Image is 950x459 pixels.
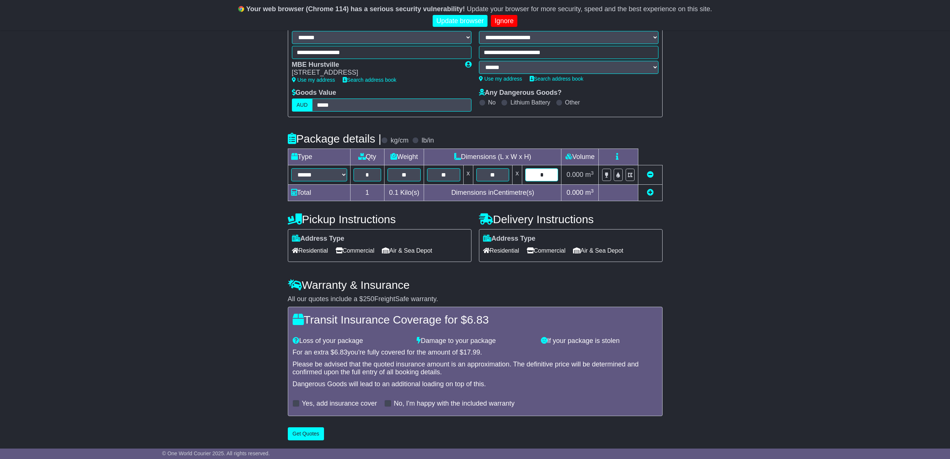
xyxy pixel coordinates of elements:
span: 250 [363,295,374,303]
div: [STREET_ADDRESS] [292,69,458,77]
td: Type [288,149,350,165]
span: Commercial [336,245,374,256]
a: Update browser [433,15,488,27]
td: Kilo(s) [384,185,424,201]
div: Loss of your package [289,337,413,345]
label: Yes, add insurance cover [302,400,377,408]
span: 6.83 [334,349,348,356]
span: © One World Courier 2025. All rights reserved. [162,450,270,456]
h4: Pickup Instructions [288,213,471,225]
label: Lithium Battery [510,99,550,106]
td: 1 [350,185,384,201]
label: Any Dangerous Goods? [479,89,562,97]
span: m [585,189,594,196]
label: AUD [292,99,313,112]
td: x [513,165,522,185]
div: Please be advised that the quoted insurance amount is an approximation. The definitive price will... [293,360,658,377]
td: Dimensions in Centimetre(s) [424,185,561,201]
b: Your web browser (Chrome 114) has a serious security vulnerability! [246,5,465,13]
a: Ignore [491,15,517,27]
label: Address Type [483,235,536,243]
td: Qty [350,149,384,165]
label: Address Type [292,235,345,243]
span: Air & Sea Depot [382,245,432,256]
h4: Warranty & Insurance [288,279,663,291]
a: Search address book [343,77,396,83]
span: Air & Sea Depot [573,245,623,256]
div: For an extra $ you're fully covered for the amount of $ . [293,349,658,357]
td: Volume [561,149,599,165]
a: Use my address [292,77,335,83]
h4: Delivery Instructions [479,213,663,225]
a: Remove this item [647,171,654,178]
h4: Transit Insurance Coverage for $ [293,313,658,326]
td: Dimensions (L x W x H) [424,149,561,165]
span: Commercial [527,245,566,256]
sup: 3 [591,188,594,194]
span: Residential [483,245,519,256]
td: Total [288,185,350,201]
a: Add new item [647,189,654,196]
label: No, I'm happy with the included warranty [394,400,515,408]
label: Other [565,99,580,106]
div: All our quotes include a $ FreightSafe warranty. [288,295,663,303]
td: x [463,165,473,185]
span: Residential [292,245,328,256]
label: lb/in [421,137,434,145]
h4: Package details | [288,132,381,145]
div: Damage to your package [413,337,537,345]
button: Get Quotes [288,427,324,440]
td: Weight [384,149,424,165]
label: kg/cm [390,137,408,145]
span: m [585,171,594,178]
sup: 3 [591,170,594,176]
span: 0.000 [567,171,583,178]
label: No [488,99,496,106]
span: Update your browser for more security, speed and the best experience on this site. [467,5,712,13]
a: Search address book [530,76,583,82]
div: MBE Hurstville [292,61,458,69]
span: 0.000 [567,189,583,196]
div: Dangerous Goods will lead to an additional loading on top of this. [293,380,658,388]
span: 17.99 [463,349,480,356]
span: 6.83 [467,313,489,326]
div: If your package is stolen [537,337,661,345]
span: 0.1 [389,189,398,196]
label: Goods Value [292,89,336,97]
a: Use my address [479,76,522,82]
